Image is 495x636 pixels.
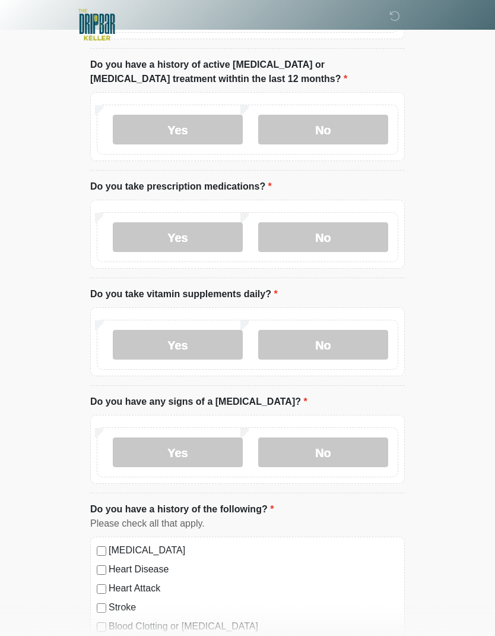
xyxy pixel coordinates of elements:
[97,584,106,594] input: Heart Attack
[97,603,106,613] input: Stroke
[90,180,272,194] label: Do you take prescription medications?
[90,58,405,86] label: Do you have a history of active [MEDICAL_DATA] or [MEDICAL_DATA] treatment withtin the last 12 mo...
[109,581,398,596] label: Heart Attack
[113,330,243,360] label: Yes
[90,502,274,517] label: Do you have a history of the following?
[258,222,388,252] label: No
[97,565,106,575] input: Heart Disease
[90,287,278,301] label: Do you take vitamin supplements daily?
[78,9,115,40] img: The DRIPBaR - Keller Logo
[109,562,398,577] label: Heart Disease
[109,600,398,615] label: Stroke
[109,619,398,634] label: Blood Clotting or [MEDICAL_DATA]
[90,395,307,409] label: Do you have any signs of a [MEDICAL_DATA]?
[113,115,243,144] label: Yes
[97,622,106,632] input: Blood Clotting or [MEDICAL_DATA]
[113,222,243,252] label: Yes
[90,517,405,531] div: Please check all that apply.
[258,330,388,360] label: No
[97,546,106,556] input: [MEDICAL_DATA]
[258,115,388,144] label: No
[113,437,243,467] label: Yes
[109,543,398,558] label: [MEDICAL_DATA]
[258,437,388,467] label: No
